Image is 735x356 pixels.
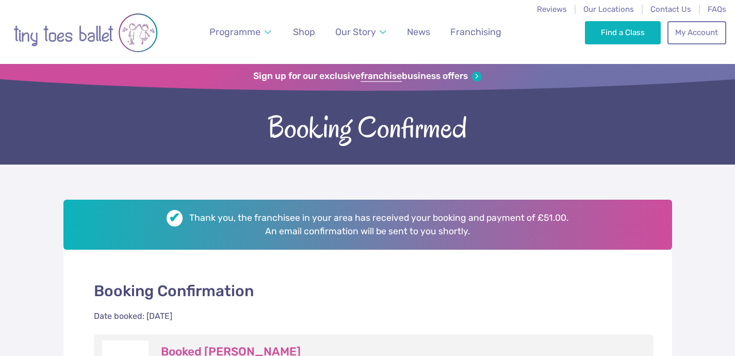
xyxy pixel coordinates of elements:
[708,5,726,14] a: FAQs
[288,21,320,44] a: Shop
[94,311,172,322] div: Date booked: [DATE]
[583,5,634,14] a: Our Locations
[446,21,506,44] a: Franchising
[331,21,391,44] a: Our Story
[293,26,315,37] span: Shop
[402,21,435,44] a: News
[13,7,158,59] img: tiny toes ballet
[407,26,430,37] span: News
[650,5,691,14] a: Contact Us
[63,200,672,250] h2: Thank you, the franchisee in your area has received your booking and payment of £51.00. An email ...
[450,26,501,37] span: Franchising
[537,5,567,14] a: Reviews
[335,26,376,37] span: Our Story
[253,71,482,82] a: Sign up for our exclusivefranchisebusiness offers
[94,280,654,301] p: Booking Confirmation
[667,21,726,44] a: My Account
[209,26,260,37] span: Programme
[205,21,276,44] a: Programme
[361,71,402,82] strong: franchise
[585,21,661,44] a: Find a Class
